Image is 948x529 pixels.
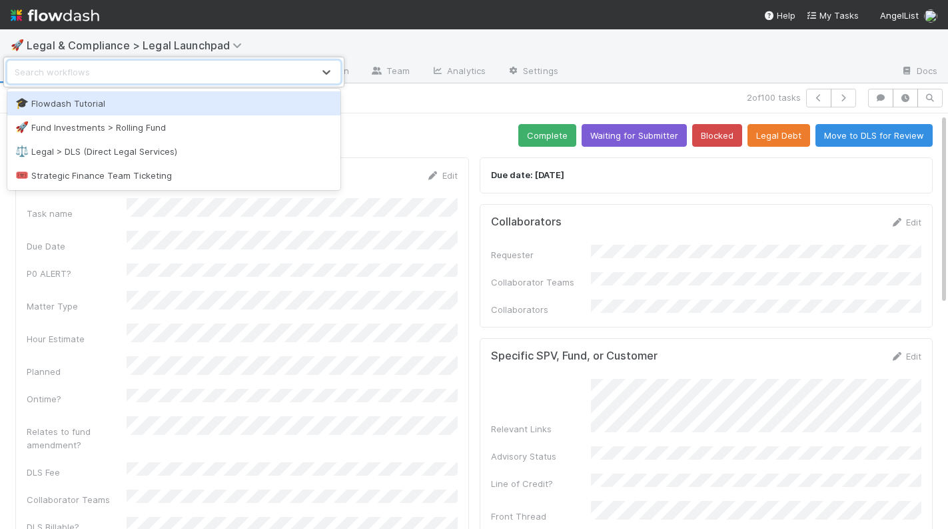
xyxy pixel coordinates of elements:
div: Legal > DLS (Direct Legal Services) [15,145,332,158]
span: 🚀 [15,121,29,133]
span: ⚖️ [15,145,29,157]
div: Flowdash Tutorial [15,97,332,110]
div: Fund Investments > Rolling Fund [15,121,332,134]
div: Strategic Finance Team Ticketing [15,169,332,182]
div: Search workflows [15,65,90,79]
span: 🎓 [15,97,29,109]
span: 🎟️ [15,169,29,181]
